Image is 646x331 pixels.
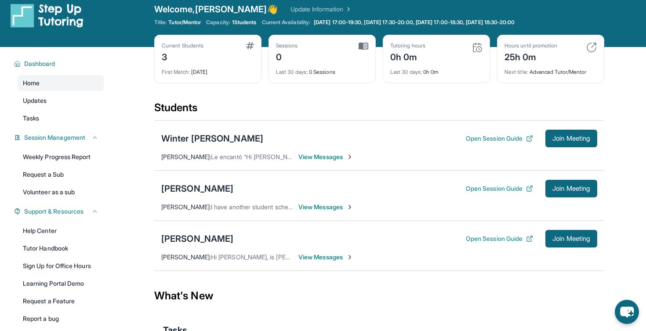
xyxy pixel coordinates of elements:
span: Tasks [23,114,39,123]
button: chat-button [615,300,639,324]
button: Dashboard [21,59,98,68]
span: Join Meeting [552,186,590,191]
div: 0h 0m [390,49,425,63]
span: View Messages [298,253,353,262]
div: [PERSON_NAME] [161,233,233,245]
div: 0 [276,49,298,63]
span: View Messages [298,203,353,211]
button: Open Session Guide [466,134,533,143]
a: Updates [18,93,104,109]
span: Title: [154,19,167,26]
span: [PERSON_NAME] : [161,253,211,261]
span: 1 Students [232,19,257,26]
div: [PERSON_NAME] [161,182,233,195]
img: card [359,42,368,50]
img: logo [11,3,83,28]
button: Join Meeting [545,130,597,147]
img: card [472,42,483,53]
button: Join Meeting [545,230,597,247]
div: 0 Sessions [276,63,368,76]
a: Weekly Progress Report [18,149,104,165]
div: 0h 0m [390,63,483,76]
a: Tutor Handbook [18,240,104,256]
a: Request a Sub [18,167,104,182]
img: card [246,42,254,49]
span: Join Meeting [552,236,590,241]
a: Report a bug [18,311,104,327]
div: Advanced Tutor/Mentor [504,63,597,76]
img: card [586,42,597,53]
button: Open Session Guide [466,234,533,243]
a: Volunteer as a sub [18,184,104,200]
div: What's New [154,276,604,315]
a: Tasks [18,110,104,126]
span: Session Management [24,133,85,142]
span: Support & Resources [24,207,83,216]
span: [PERSON_NAME] : [161,153,211,160]
a: Request a Feature [18,293,104,309]
img: Chevron-Right [346,204,353,211]
div: Hours until promotion [504,42,557,49]
a: Sign Up for Office Hours [18,258,104,274]
span: View Messages [298,153,353,161]
span: Join Meeting [552,136,590,141]
span: Current Availability: [262,19,310,26]
a: [DATE] 17:00-19:30, [DATE] 17:30-20:00, [DATE] 17:00-18:30, [DATE] 18:30-20:00 [312,19,516,26]
div: Current Students [162,42,203,49]
div: 25h 0m [504,49,557,63]
span: [PERSON_NAME] : [161,203,211,211]
span: Last 30 days : [390,69,422,75]
span: Next title : [504,69,528,75]
span: Tutor/Mentor [168,19,201,26]
button: Open Session Guide [466,184,533,193]
button: Support & Resources [21,207,98,216]
div: Tutoring hours [390,42,425,49]
span: Hi [PERSON_NAME], is [PERSON_NAME] available from 6-7 [DATE] instead? [211,253,421,261]
span: Home [23,79,40,87]
a: Home [18,75,104,91]
div: 3 [162,49,203,63]
img: Chevron-Right [346,254,353,261]
div: [DATE] [162,63,254,76]
span: [DATE] 17:00-19:30, [DATE] 17:30-20:00, [DATE] 17:00-18:30, [DATE] 18:30-20:00 [314,19,515,26]
a: Help Center [18,223,104,239]
div: Winter [PERSON_NAME] [161,132,263,145]
div: Students [154,101,604,120]
a: Update Information [290,5,352,14]
a: Learning Portal Demo [18,276,104,291]
span: Welcome, [PERSON_NAME] 👋 [154,3,278,15]
span: Updates [23,96,47,105]
button: Join Meeting [545,180,597,197]
span: Last 30 days : [276,69,308,75]
span: Capacity: [206,19,230,26]
img: Chevron-Right [346,153,353,160]
span: Dashboard [24,59,55,68]
div: Sessions [276,42,298,49]
span: I have another student scheduled from 5-6 [DATE] and [DATE]. Let me see if I can switch times for... [211,203,557,211]
button: Session Management [21,133,98,142]
span: First Match : [162,69,190,75]
img: Chevron Right [343,5,352,14]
